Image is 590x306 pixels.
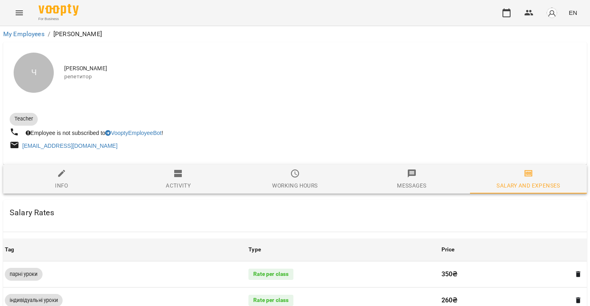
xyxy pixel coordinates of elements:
[573,269,584,279] button: Delete
[566,5,580,20] button: EN
[10,115,38,122] span: Teacher
[14,53,54,93] div: Ч
[3,29,587,39] nav: breadcrumb
[441,269,568,279] p: 350 ₴
[496,181,560,190] div: Salary and Expenses
[5,271,43,278] span: парні уроки
[166,181,191,190] div: Activity
[53,29,102,39] p: [PERSON_NAME]
[3,30,45,38] a: My Employees
[569,8,577,17] span: EN
[39,4,79,16] img: Voopty Logo
[3,239,247,261] th: Tag
[441,296,568,305] p: 260 ₴
[48,29,50,39] li: /
[397,181,426,190] div: Messages
[247,239,439,261] th: Type
[24,127,165,139] div: Employee is not subscribed to !
[546,7,557,18] img: avatar_s.png
[248,295,293,306] div: Rate per class
[10,206,54,219] h6: Salary Rates
[55,181,68,190] div: Info
[39,16,79,22] span: For Business
[64,65,580,73] span: [PERSON_NAME]
[5,297,63,304] span: індивідуальні уроки
[573,295,584,306] button: Delete
[105,130,161,136] a: VooptyEmployeeBot
[272,181,317,190] div: Working hours
[248,269,293,280] div: Rate per class
[64,73,580,81] span: репетитор
[22,143,118,149] a: [EMAIL_ADDRESS][DOMAIN_NAME]
[10,3,29,22] button: Menu
[440,239,587,261] th: Price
